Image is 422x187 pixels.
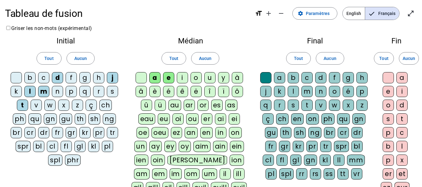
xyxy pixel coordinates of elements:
div: t [17,100,28,111]
div: bl [33,141,44,152]
div: gr [279,141,290,152]
div: au [168,100,181,111]
div: j [107,72,118,83]
div: o [329,86,340,97]
div: ng [308,127,321,138]
div: em [152,168,167,180]
div: ë [191,86,202,97]
div: ph [13,113,26,125]
div: n [315,86,326,97]
div: ey [164,141,176,152]
span: Tout [44,55,53,62]
div: z [72,100,83,111]
div: e [383,86,394,97]
div: br [324,127,335,138]
div: p [383,127,394,138]
div: er [383,168,394,180]
div: ou [186,113,199,125]
div: es [211,100,223,111]
div: on [229,127,242,138]
div: ez [171,127,182,138]
div: d [396,100,408,111]
div: t [301,100,313,111]
div: im [170,168,182,180]
div: k [11,86,22,97]
button: Aucun [191,52,219,65]
div: kl [88,141,99,152]
div: o [191,72,202,83]
div: aim [193,141,211,152]
div: m [301,86,313,97]
div: cl [47,141,58,152]
div: [PERSON_NAME] [167,155,227,166]
div: gn [352,113,365,125]
div: a [149,72,161,83]
div: t [396,113,408,125]
div: fl [276,155,288,166]
span: Aucun [403,55,415,62]
div: eu [158,113,170,125]
button: Aucun [399,52,419,65]
div: l [396,141,408,152]
div: m [38,86,49,97]
div: gl [290,155,301,166]
div: ll [333,155,345,166]
div: s [107,86,118,97]
div: oi [172,113,184,125]
div: phr [65,155,81,166]
div: é [343,86,354,97]
div: fr [52,127,63,138]
div: en [200,127,213,138]
div: x [58,100,69,111]
div: sh [294,127,306,138]
div: ç [86,100,97,111]
div: cl [263,155,274,166]
div: th [280,127,291,138]
div: om [184,168,200,180]
div: er [201,113,212,125]
div: spr [16,141,31,152]
div: il [220,168,231,180]
div: z [356,100,368,111]
div: ç [262,113,274,125]
div: kr [293,141,304,152]
div: c [301,72,313,83]
div: n [52,86,63,97]
div: fl [61,141,72,152]
div: v [315,100,326,111]
div: kl [320,155,331,166]
div: p [383,155,394,166]
div: ar [184,100,195,111]
div: pr [93,127,104,138]
div: oy [179,141,191,152]
div: oin [151,155,165,166]
div: c [38,72,49,83]
div: or [197,100,209,111]
span: Tout [169,55,178,62]
div: k [274,86,285,97]
div: um [202,168,217,180]
div: g [343,72,354,83]
button: Tout [286,52,311,65]
span: Paramètres [306,10,330,17]
div: à [232,72,243,83]
h2: Final [260,37,371,45]
span: Aucun [74,55,87,62]
div: u [204,72,216,83]
div: b [288,72,299,83]
div: g [79,72,91,83]
div: cr [338,127,349,138]
div: gn [304,155,317,166]
div: a [396,72,408,83]
div: on [306,113,319,125]
div: p [66,86,77,97]
div: gu [265,127,278,138]
div: an [185,127,198,138]
div: p [356,86,368,97]
div: sh [88,113,100,125]
span: English [343,7,365,20]
h2: Fin [381,37,412,45]
div: pl [102,141,113,152]
div: d [52,72,63,83]
input: Griser les non-mots (expérimental) [6,26,10,30]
